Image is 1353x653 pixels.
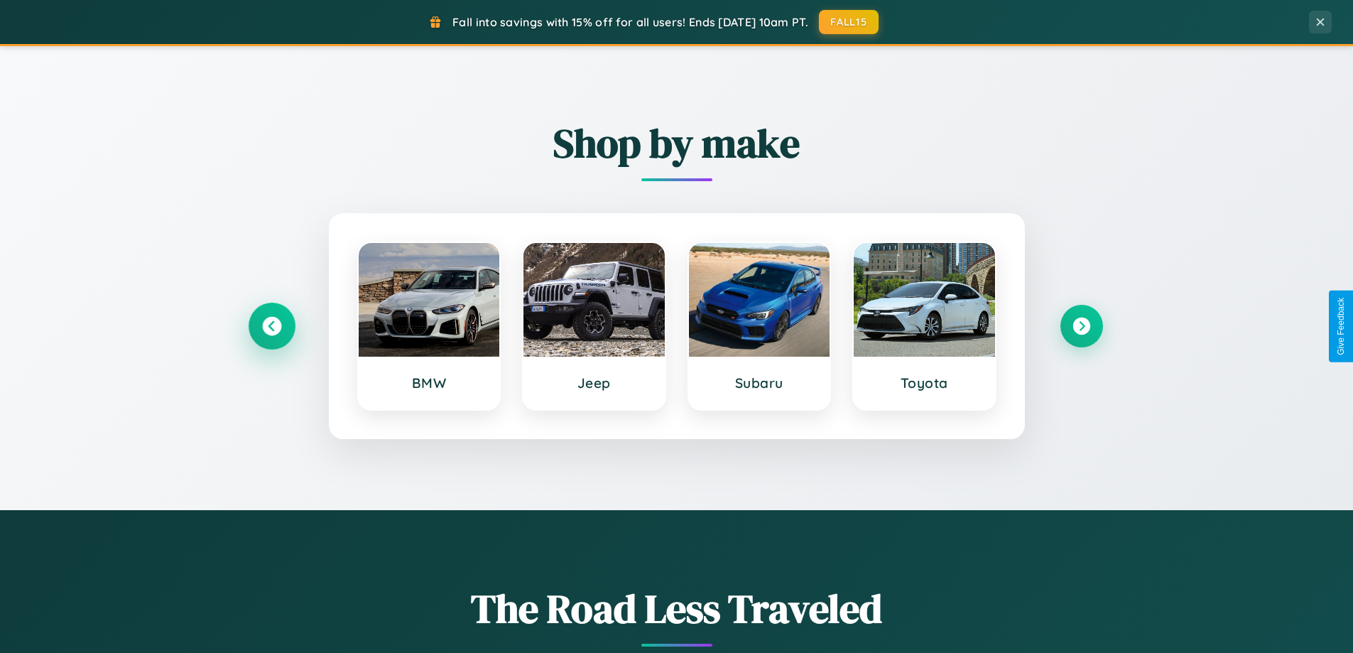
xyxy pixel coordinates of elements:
h2: Shop by make [251,116,1103,171]
span: Fall into savings with 15% off for all users! Ends [DATE] 10am PT. [452,15,808,29]
h1: The Road Less Traveled [251,581,1103,636]
h3: BMW [373,374,486,392]
h3: Toyota [868,374,981,392]
h3: Jeep [538,374,651,392]
div: Give Feedback [1336,298,1346,355]
button: FALL15 [819,10,879,34]
h3: Subaru [703,374,816,392]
